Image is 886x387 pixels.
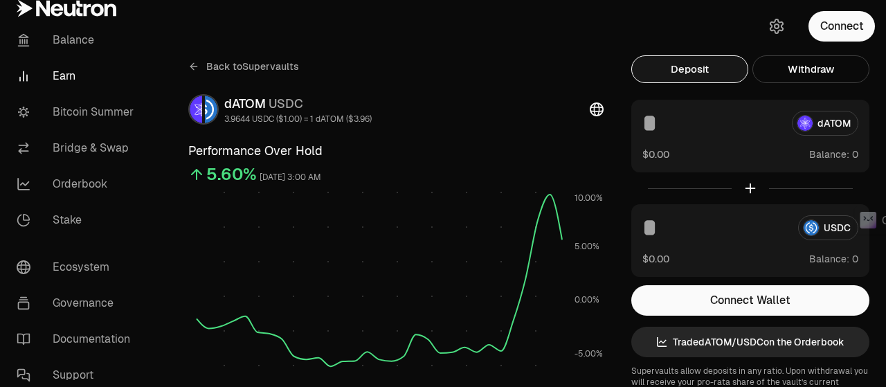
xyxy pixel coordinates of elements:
[224,94,372,114] div: dATOM
[205,96,217,123] img: USDC Logo
[808,11,875,42] button: Connect
[575,241,599,252] tspan: 5.00%
[642,147,669,161] button: $0.00
[6,202,150,238] a: Stake
[631,285,869,316] button: Connect Wallet
[631,327,869,357] a: TradedATOM/USDCon the Orderbook
[269,96,303,111] span: USDC
[752,55,869,83] button: Withdraw
[6,321,150,357] a: Documentation
[809,252,849,266] span: Balance:
[642,251,669,266] button: $0.00
[190,96,202,123] img: dATOM Logo
[6,285,150,321] a: Governance
[6,94,150,130] a: Bitcoin Summer
[260,170,321,186] div: [DATE] 3:00 AM
[6,22,150,58] a: Balance
[6,249,150,285] a: Ecosystem
[809,147,849,161] span: Balance:
[575,348,603,359] tspan: -5.00%
[206,60,299,73] span: Back to Supervaults
[188,141,604,161] h3: Performance Over Hold
[631,55,748,83] button: Deposit
[188,55,299,78] a: Back toSupervaults
[575,294,599,305] tspan: 0.00%
[6,130,150,166] a: Bridge & Swap
[6,58,150,94] a: Earn
[224,114,372,125] div: 3.9644 USDC ($1.00) = 1 dATOM ($3.96)
[6,166,150,202] a: Orderbook
[575,192,603,204] tspan: 10.00%
[206,163,257,186] div: 5.60%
